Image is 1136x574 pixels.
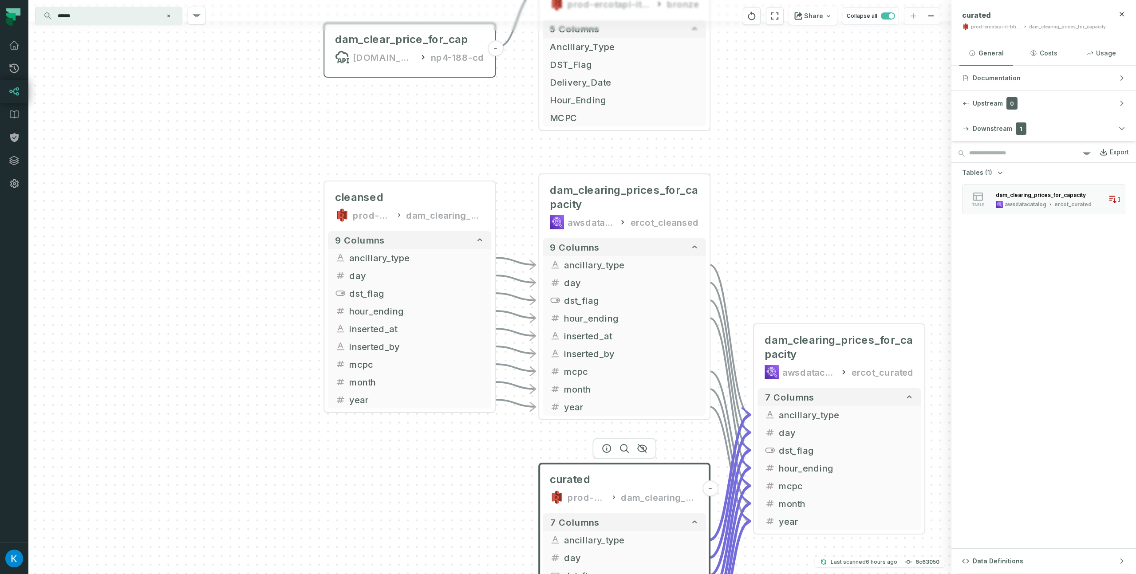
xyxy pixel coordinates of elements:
div: prod-ercotapi-it-bhl-public-cleansed/ercot [353,208,392,222]
span: string [550,535,560,545]
span: 1 [1118,196,1120,203]
span: integer [550,277,560,288]
span: Data Definitions [973,557,1023,566]
g: Edge from 68a3c222fa6486ac3015962335e180f6 to b127bf2b5caa40a6bcbf909b17a93086 [495,293,536,300]
span: integer [335,306,346,316]
button: Upstream0 [951,91,1136,116]
img: avatar of Kosta Shougaev [5,550,23,567]
span: DST_Flag [550,58,699,71]
button: - [702,480,718,496]
button: hour_ending [328,302,491,320]
span: integer [335,394,346,405]
div: awsdatacatalog [568,215,615,229]
span: Documentation [973,74,1021,83]
span: hour_ending [564,311,699,325]
span: year [779,515,914,528]
button: dst_flag [328,284,491,302]
span: inserted_by [564,347,699,360]
button: Ancillary_Type [543,38,706,55]
g: Edge from 68a3c222fa6486ac3015962335e180f6 to b127bf2b5caa40a6bcbf909b17a93086 [495,329,536,336]
span: (1) [985,168,992,177]
g: Edge from b7fda4e03817a44f0cb68f8201c048e9 to 19ca3d582ee357f36d1e41880f53326d [710,432,750,558]
span: day [779,426,914,439]
g: Edge from 68a3c222fa6486ac3015962335e180f6 to b127bf2b5caa40a6bcbf909b17a93086 [495,275,536,283]
span: integer [765,516,775,527]
span: Delivery_Date [550,75,699,89]
button: Clear search query [164,12,173,20]
button: Share [789,7,837,25]
span: 7 columns [550,517,600,527]
span: day [349,269,484,282]
div: api.ercot.com/api/public-reports [353,50,415,64]
span: 5 columns [550,24,600,34]
span: string [765,409,775,420]
button: DST_Flag [543,55,706,73]
span: 0 [1006,97,1018,110]
button: mcpc [757,477,921,495]
button: Collapse all [843,7,899,25]
button: day [543,274,706,291]
div: dam_clear_price_for_cap [335,32,468,47]
button: day [757,424,921,441]
span: mcpc [564,365,699,378]
span: Hour_Ending [550,93,699,106]
div: ercot_curated [852,365,914,379]
span: integer [335,377,346,387]
span: ancillary_type [564,258,699,271]
g: Edge from 68a3c222fa6486ac3015962335e180f6 to b127bf2b5caa40a6bcbf909b17a93086 [495,382,536,389]
button: Costs [1017,41,1070,65]
span: integer [550,384,560,394]
button: day [543,549,706,566]
g: Edge from b127bf2b5caa40a6bcbf909b17a93086 to 19ca3d582ee357f36d1e41880f53326d [710,371,750,486]
div: awsdatacatalog [782,365,836,379]
g: Edge from 68a3c222fa6486ac3015962335e180f6 to b127bf2b5caa40a6bcbf909b17a93086 [495,346,536,354]
span: inserted_by [349,340,484,353]
span: string [335,341,346,352]
g: Edge from b7fda4e03817a44f0cb68f8201c048e9 to 19ca3d582ee357f36d1e41880f53326d [710,415,750,540]
span: 9 columns [335,235,385,245]
div: dam_clearing_prices_for_capacity [1029,24,1106,30]
span: string [335,252,346,263]
button: ancillary_type [543,531,706,549]
span: dam_clearing_prices_for_capacity [765,333,914,362]
button: Hour_Ending [543,91,706,109]
button: tableawsdatacatalogercot_curated1 [962,184,1125,214]
span: Ancillary_Type [550,40,699,53]
button: Tables(1) [962,168,1005,177]
button: mcpc [543,362,706,380]
span: boolean [550,295,560,306]
button: hour_ending [757,459,921,477]
span: integer [550,401,560,412]
span: cleansed [335,190,384,204]
span: dst_flag [779,444,914,457]
div: prod-ercotapi-it-bhl-public-curated/ercot [971,24,1021,30]
div: dam_clearing_prices_for_capacity [621,490,699,504]
span: 1 [1016,122,1026,135]
button: Delivery_Date [543,73,706,91]
span: hour_ending [779,461,914,475]
span: dst_flag [349,287,484,300]
g: Edge from 68a3c222fa6486ac3015962335e180f6 to b127bf2b5caa40a6bcbf909b17a93086 [495,258,536,265]
button: month [757,495,921,512]
div: Export [1110,148,1129,156]
button: General [959,41,1013,65]
g: Edge from 68a3c222fa6486ac3015962335e180f6 to b127bf2b5caa40a6bcbf909b17a93086 [495,311,536,318]
span: Upstream [973,99,1003,108]
span: string [550,348,560,359]
span: integer [550,552,560,563]
button: inserted_at [543,327,706,345]
p: Last scanned [831,558,897,566]
span: table [972,203,984,207]
button: year [543,398,706,416]
button: ancillary_type [328,249,491,267]
span: month [779,497,914,510]
a: Export [1092,146,1129,161]
relative-time: Aug 19, 2025, 11:30 AM GMT+3 [866,558,897,565]
span: ancillary_type [349,251,484,264]
span: string [335,323,346,334]
span: integer [765,498,775,509]
button: Downstream1 [951,116,1136,141]
button: month [328,373,491,391]
span: float [335,359,346,370]
div: np4-188-cd [431,50,484,64]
